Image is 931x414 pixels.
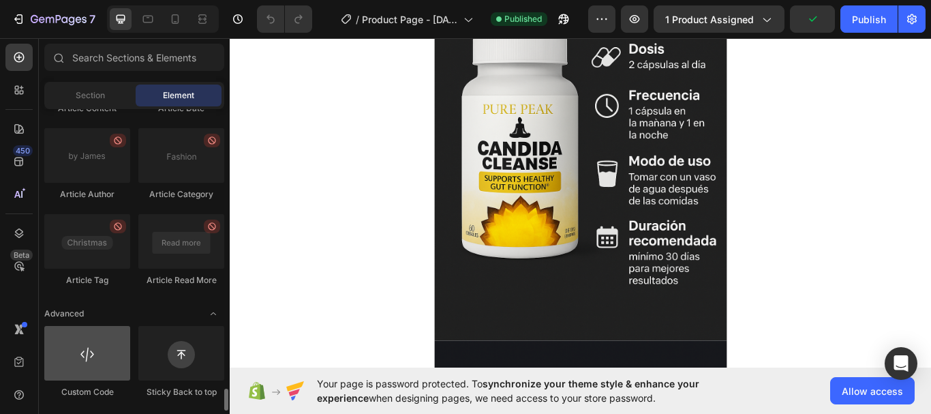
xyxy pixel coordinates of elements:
div: Sticky Back to top [138,386,224,398]
button: 7 [5,5,102,33]
p: 7 [89,11,95,27]
span: 1 product assigned [665,12,754,27]
span: Advanced [44,308,84,320]
span: / [356,12,359,27]
span: Element [163,89,194,102]
span: Product Page - [DATE] 18:44:06 [362,12,458,27]
div: Publish [852,12,886,27]
span: Section [76,89,105,102]
div: Open Intercom Messenger [885,347,917,380]
div: Article Read More [138,274,224,286]
span: synchronize your theme style & enhance your experience [317,378,699,404]
div: Custom Code [44,386,130,398]
span: Published [504,13,542,25]
span: Toggle open [202,303,224,325]
button: Publish [840,5,898,33]
button: 1 product assigned [654,5,784,33]
input: Search Sections & Elements [44,44,224,71]
div: Article Category [138,188,224,201]
div: Beta [10,250,33,261]
iframe: Design area [230,35,931,371]
span: Your page is password protected. To when designing pages, we need access to your store password. [317,376,752,405]
button: Allow access [830,377,915,404]
div: Article Tag [44,274,130,286]
span: Allow access [842,384,903,398]
div: Undo/Redo [257,5,312,33]
div: Article Author [44,188,130,201]
div: 450 [13,145,33,156]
